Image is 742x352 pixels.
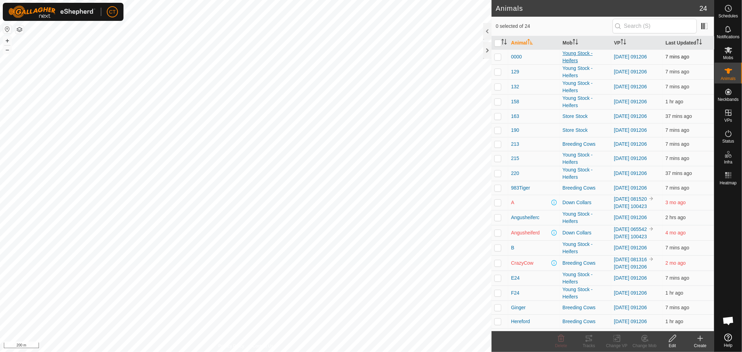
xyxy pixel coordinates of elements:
a: [DATE] 065542 [614,226,647,232]
span: Heatmap [720,181,737,185]
div: Change VP [603,343,631,349]
a: [DATE] 091206 [614,215,647,220]
div: Young Stock - Heifers [563,50,608,64]
a: [DATE] 091206 [614,290,647,296]
span: 2 Sept 2025, 3:38 pm [665,185,689,191]
p-sorticon: Activate to sort [501,40,507,46]
span: 129 [511,68,519,75]
a: [DATE] 091206 [614,99,647,104]
span: 2 Sept 2025, 2:08 pm [665,319,683,324]
span: Mobs [723,56,733,60]
div: Breeding Cows [563,259,608,267]
a: Open chat [718,310,739,331]
th: Animal [508,36,560,50]
a: [DATE] 091206 [614,127,647,133]
a: [DATE] 091206 [614,170,647,176]
th: VP [611,36,663,50]
span: Angusheiferd [511,229,540,237]
th: Mob [560,36,611,50]
a: [DATE] 091206 [614,275,647,281]
span: 2 Sept 2025, 3:38 pm [665,54,689,59]
a: [DATE] 091206 [614,141,647,147]
a: [DATE] 091206 [614,155,647,161]
a: [DATE] 091206 [614,69,647,74]
th: Last Updated [663,36,714,50]
span: 163 [511,113,519,120]
span: 2 Sept 2025, 3:38 pm [665,275,689,281]
span: Help [724,343,733,347]
span: 2 Sept 2025, 3:38 pm [665,69,689,74]
span: Angusheiferc [511,214,540,221]
span: 220 [511,170,519,177]
span: 158 [511,98,519,105]
span: 132 [511,83,519,90]
a: [DATE] 100423 [614,234,647,239]
span: CrazyCow [511,259,534,267]
span: 215 [511,155,519,162]
span: 983Tiger [511,184,530,192]
span: Infra [724,160,732,164]
div: Young Stock - Heifers [563,80,608,94]
div: Breeding Cows [563,184,608,192]
a: [DATE] 091206 [614,319,647,324]
div: Young Stock - Heifers [563,65,608,79]
p-sorticon: Activate to sort [696,40,702,46]
div: Young Stock - Heifers [563,95,608,109]
span: 2 Sept 2025, 3:38 pm [665,155,689,161]
span: 1 May 2025, 10:18 pm [665,230,686,235]
span: A [511,199,514,206]
a: [DATE] 100423 [614,203,647,209]
span: 0000 [511,53,522,61]
p-sorticon: Activate to sort [621,40,626,46]
div: Young Stock - Heifers [563,286,608,301]
div: Young Stock - Heifers [563,210,608,225]
span: 2 Sept 2025, 3:08 pm [665,170,692,176]
div: Edit [659,343,686,349]
span: Notifications [717,35,740,39]
p-sorticon: Activate to sort [527,40,533,46]
input: Search (S) [613,19,697,33]
div: Down Collars [563,229,608,237]
span: Schedules [718,14,738,18]
span: B [511,244,514,251]
div: Young Stock - Heifers [563,151,608,166]
a: Contact Us [253,343,273,349]
span: E24 [511,274,520,282]
span: 12 May 2025, 8:38 pm [665,200,686,205]
img: Gallagher Logo [8,6,95,18]
span: 2 Sept 2025, 3:38 pm [665,84,689,89]
div: Create [686,343,714,349]
a: [DATE] 091206 [614,245,647,250]
span: 0 selected of 24 [496,23,613,30]
a: Privacy Policy [218,343,245,349]
button: Reset Map [3,25,11,33]
div: Young Stock - Heifers [563,241,608,255]
button: Map Layers [15,25,24,34]
span: 24 [700,3,707,14]
span: 2 Sept 2025, 3:37 pm [665,305,689,310]
span: Neckbands [718,97,739,102]
span: 2 Sept 2025, 3:38 pm [665,127,689,133]
a: [DATE] 091206 [614,264,647,270]
span: 2 Sept 2025, 3:07 pm [665,113,692,119]
span: F24 [511,289,519,297]
div: Breeding Cows [563,304,608,311]
a: [DATE] 091206 [614,54,647,59]
span: CT [109,8,116,16]
span: 2 Sept 2025, 2:37 pm [665,290,683,296]
span: 2 Sept 2025, 3:38 pm [665,245,689,250]
div: Down Collars [563,199,608,206]
div: Young Stock - Heifers [563,166,608,181]
a: [DATE] 081520 [614,196,647,202]
span: 2 Sept 2025, 1:08 pm [665,215,686,220]
div: Young Stock - Heifers [563,271,608,286]
div: Change Mob [631,343,659,349]
img: to [648,196,654,201]
div: Breeding Cows [563,318,608,325]
span: Ginger [511,304,526,311]
div: Store Stock [563,127,608,134]
span: 2 Sept 2025, 2:08 pm [665,99,683,104]
button: + [3,37,11,45]
a: [DATE] 081316 [614,257,647,262]
a: [DATE] 091206 [614,84,647,89]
